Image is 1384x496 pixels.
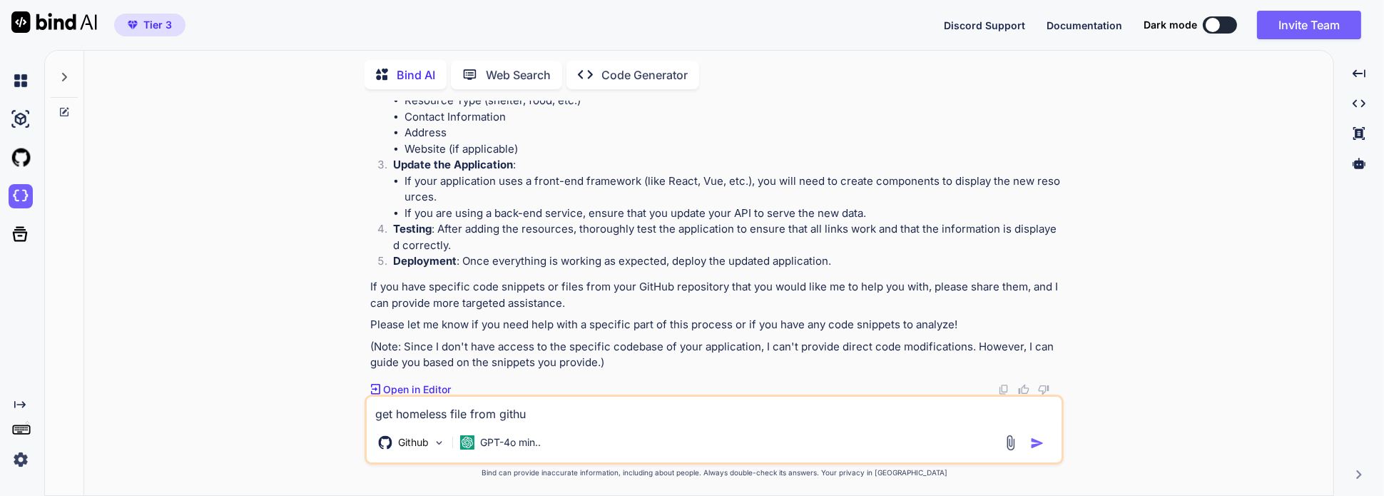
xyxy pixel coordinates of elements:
[404,206,1061,222] li: If you are using a back-end service, ensure that you update your API to serve the new data.
[1047,19,1122,31] span: Documentation
[114,14,185,36] button: premiumTier 3
[128,21,138,29] img: premium
[1030,436,1044,450] img: icon
[393,221,1061,253] p: : After adding the resources, thoroughly test the application to ensure that all links work and t...
[11,11,97,33] img: Bind AI
[367,397,1062,422] textarea: get homeless file from githu
[393,157,1061,173] p: :
[480,435,541,450] p: GPT-4o min..
[9,447,33,472] img: settings
[393,253,1061,270] p: : Once everything is working as expected, deploy the updated application.
[601,66,688,83] p: Code Generator
[143,18,172,32] span: Tier 3
[370,339,1061,371] p: (Note: Since I don't have access to the specific codebase of your application, I can't provide di...
[9,146,33,170] img: githubLight
[393,222,432,236] strong: Testing
[460,435,474,450] img: GPT-4o mini
[365,467,1064,478] p: Bind can provide inaccurate information, including about people. Always double-check its answers....
[398,435,429,450] p: Github
[393,158,513,171] strong: Update the Application
[1038,384,1049,395] img: dislike
[944,18,1025,33] button: Discord Support
[9,107,33,131] img: ai-studio
[486,66,551,83] p: Web Search
[1018,384,1029,395] img: like
[383,383,451,397] p: Open in Editor
[404,125,1061,141] li: Address
[404,109,1061,126] li: Contact Information
[944,19,1025,31] span: Discord Support
[1257,11,1361,39] button: Invite Team
[433,437,445,449] img: Pick Models
[1002,435,1019,451] img: attachment
[1047,18,1122,33] button: Documentation
[998,384,1009,395] img: copy
[1144,18,1197,32] span: Dark mode
[370,317,1061,333] p: Please let me know if you need help with a specific part of this process or if you have any code ...
[9,69,33,93] img: chat
[404,173,1061,206] li: If your application uses a front-end framework (like React, Vue, etc.), you will need to create c...
[404,93,1061,109] li: Resource Type (shelter, food, etc.)
[9,184,33,208] img: darkCloudIdeIcon
[393,254,457,268] strong: Deployment
[404,141,1061,158] li: Website (if applicable)
[397,66,435,83] p: Bind AI
[370,279,1061,311] p: If you have specific code snippets or files from your GitHub repository that you would like me to...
